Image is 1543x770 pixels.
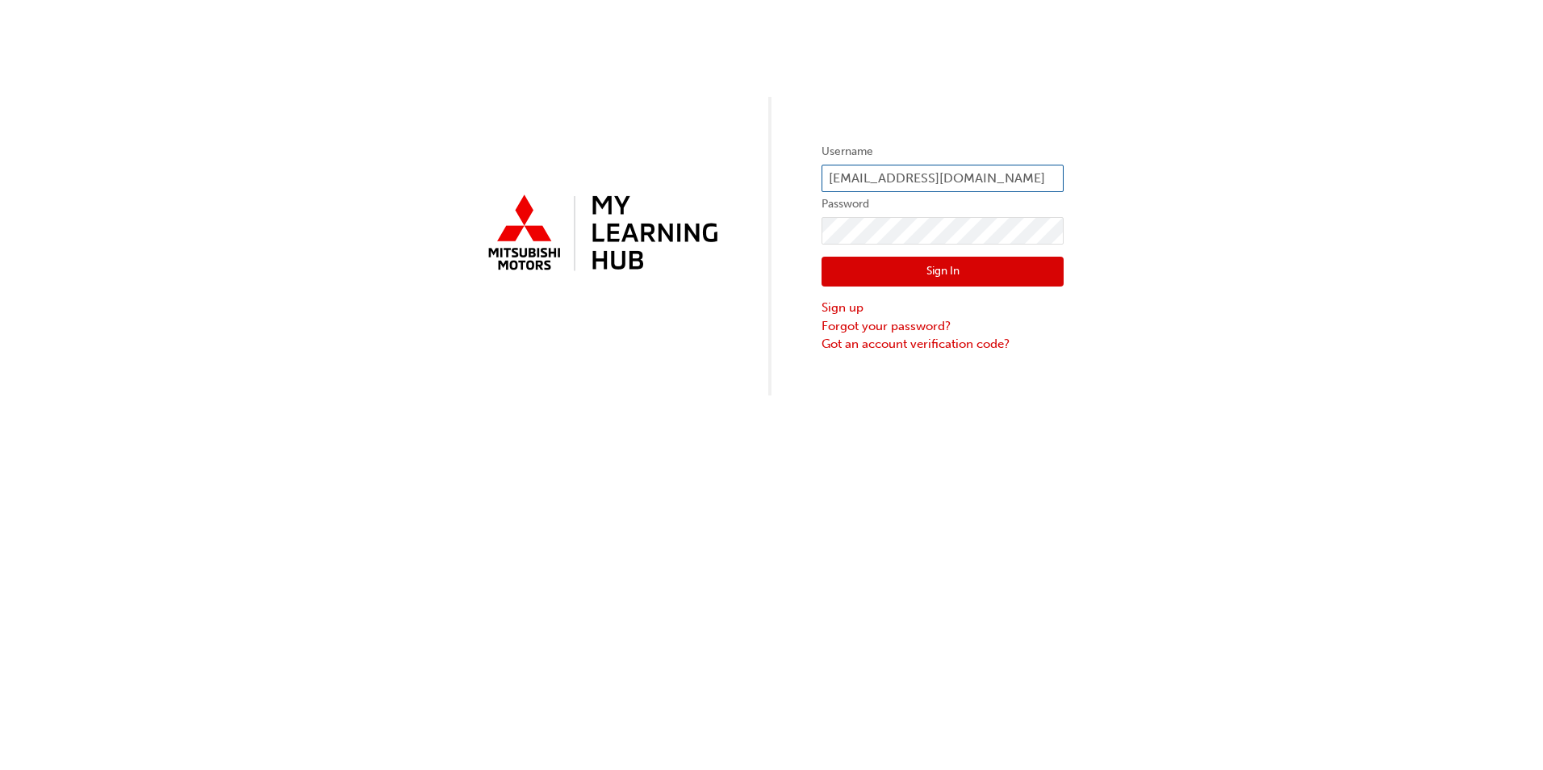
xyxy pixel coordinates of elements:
input: Username [822,165,1064,192]
label: Username [822,142,1064,161]
a: Got an account verification code? [822,335,1064,354]
button: Sign In [822,257,1064,287]
label: Password [822,195,1064,214]
img: mmal [479,188,721,280]
a: Sign up [822,299,1064,317]
a: Forgot your password? [822,317,1064,336]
